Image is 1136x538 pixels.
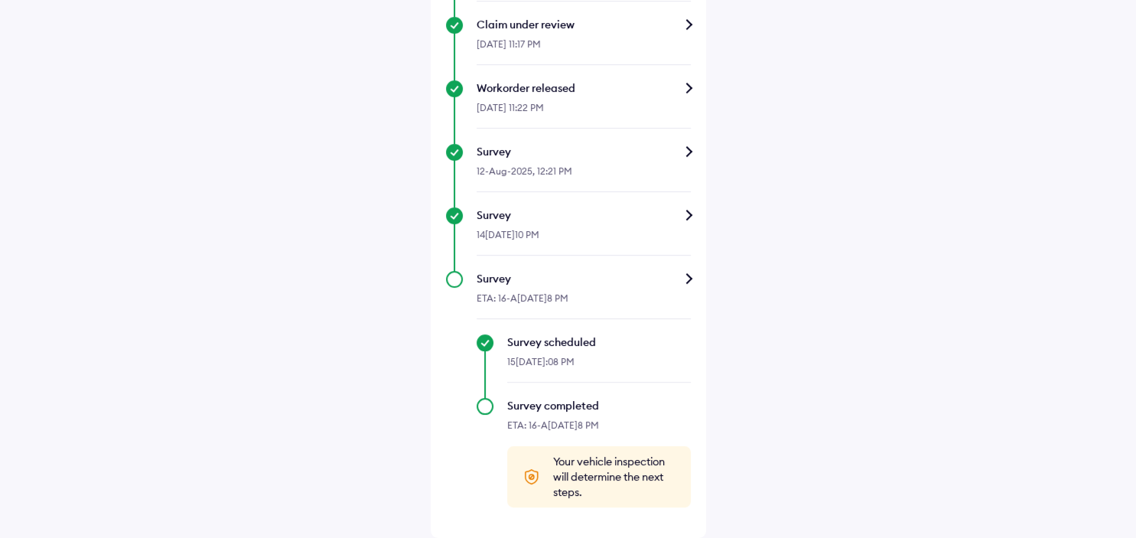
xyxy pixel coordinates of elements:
[507,398,691,413] div: Survey completed
[477,32,691,65] div: [DATE] 11:17 PM
[477,271,691,286] div: Survey
[477,286,691,319] div: ETA: 16-A[DATE]8 PM
[477,80,691,96] div: Workorder released
[507,334,691,350] div: Survey scheduled
[477,223,691,256] div: 14[DATE]10 PM
[553,454,675,500] span: Your vehicle inspection will determine the next steps.
[477,17,691,32] div: Claim under review
[507,350,691,383] div: 15[DATE]:08 PM
[477,144,691,159] div: Survey
[477,96,691,129] div: [DATE] 11:22 PM
[477,159,691,192] div: 12-Aug-2025, 12:21 PM
[477,207,691,223] div: Survey
[507,413,691,446] div: ETA: 16-A[DATE]8 PM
